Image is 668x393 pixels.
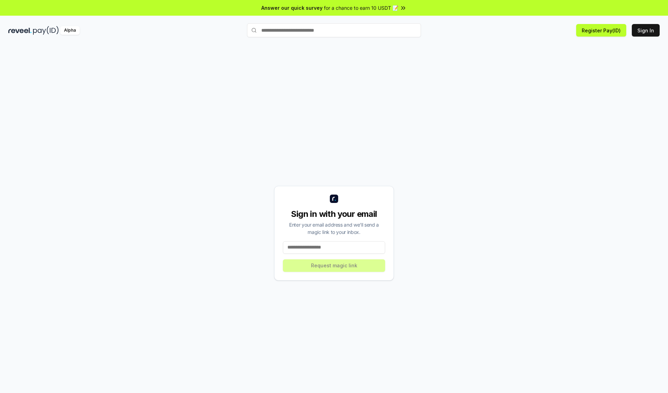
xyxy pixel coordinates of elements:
span: Answer our quick survey [261,4,323,11]
button: Sign In [632,24,660,37]
div: Sign in with your email [283,209,385,220]
div: Enter your email address and we’ll send a magic link to your inbox. [283,221,385,236]
img: reveel_dark [8,26,32,35]
button: Register Pay(ID) [576,24,626,37]
span: for a chance to earn 10 USDT 📝 [324,4,398,11]
img: pay_id [33,26,59,35]
div: Alpha [60,26,80,35]
img: logo_small [330,195,338,203]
